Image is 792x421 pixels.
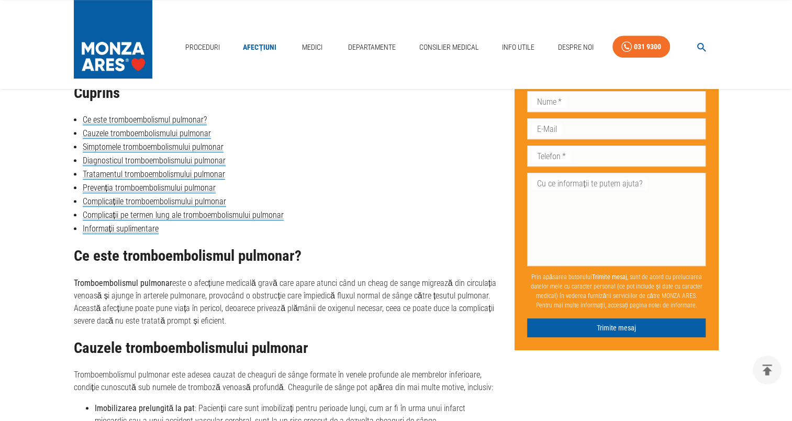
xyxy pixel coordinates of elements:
a: Departamente [344,37,400,58]
a: Consilier Medical [415,37,483,58]
a: Despre Noi [553,37,597,58]
a: Cauzele tromboembolismului pulmonar [83,128,211,139]
b: Trimite mesaj [592,273,627,281]
a: Simptomele tromboembolismului pulmonar [83,142,224,152]
a: Complicațiile tromboembolismului pulmonar [83,196,226,207]
a: Diagnosticul tromboembolismului pulmonar [83,156,226,166]
p: Tromboembolismul pulmonar este adesea cauzat de cheaguri de sânge formate în venele profunde ale ... [74,369,498,394]
h2: Cuprins [74,85,498,102]
a: Ce este tromboembolismul pulmonar? [83,115,207,125]
a: Tratamentul tromboembolismului pulmonar [83,169,225,180]
a: Informații suplimentare [83,224,159,234]
a: 031 9300 [612,36,670,58]
strong: Imobilizarea prelungită la pat [95,403,195,413]
a: Proceduri [181,37,224,58]
h2: Ce este tromboembolismul pulmonar? [74,248,498,264]
a: Complicații pe termen lung ale tromboembolismului pulmonar [83,210,284,220]
a: Afecțiuni [239,37,281,58]
h2: Cauzele tromboembolismului pulmonar [74,340,498,357]
p: este o afecțiune medicală gravă care apare atunci când un cheag de sange migrează din circulația ... [74,277,498,327]
button: Trimite mesaj [527,318,706,338]
a: Info Utile [498,37,539,58]
strong: Tromboembolismul pulmonar [74,278,172,288]
button: delete [753,356,782,384]
a: Prevenția tromboembolismului pulmonar [83,183,216,193]
p: Prin apăsarea butonului , sunt de acord cu prelucrarea datelor mele cu caracter personal (ce pot ... [527,268,706,314]
div: 031 9300 [634,40,661,53]
a: Medici [295,37,329,58]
